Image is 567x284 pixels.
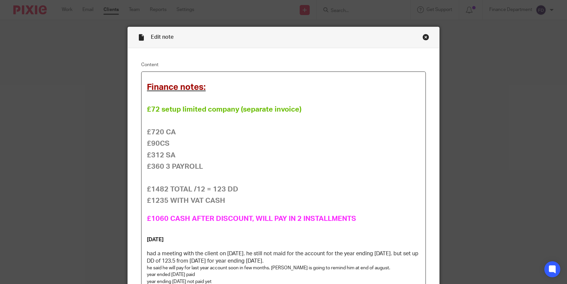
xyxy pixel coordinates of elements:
span: Edit note [151,34,174,40]
span: £1235 WITH VAT CASH [147,197,225,204]
span: £1060 CASH AFTER DISCOUNT, WILL PAY IN 2 INSTALLMENTS [147,215,356,222]
span: £720 CA [147,129,176,136]
label: Content [141,61,426,68]
span: £90CS [147,140,170,147]
span: Finance notes: [147,83,206,92]
p: he said he will pay for last year account soon in few months. [PERSON_NAME] is going to remind hi... [147,265,420,271]
span: £72 setup limited company (separate invoice) [147,106,301,113]
h3: had a meeting with the client on [DATE]. he still not maid for the account for the year ending [D... [147,243,420,265]
div: Close this dialog window [422,34,429,40]
p: year ended [DATE] paid [147,271,420,278]
span: £360 3 PAYROLL [147,163,203,170]
span: £312 SA [147,152,176,159]
span: £1482 TOTAL /12 = 123 DD [147,186,238,193]
strong: [DATE] [147,237,164,242]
